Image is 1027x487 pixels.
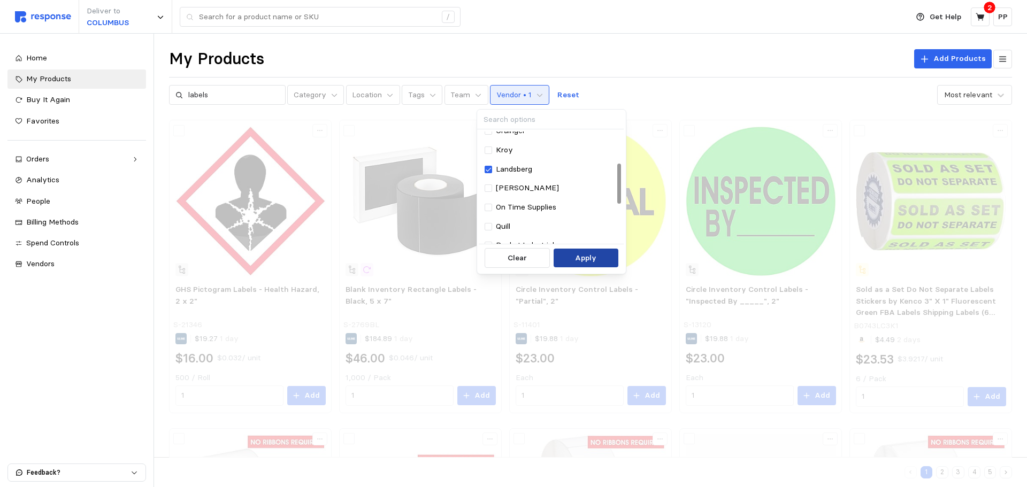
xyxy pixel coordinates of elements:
input: Search options [477,110,624,129]
button: Category [287,85,344,105]
div: / [442,11,455,24]
p: On Time Supplies [496,202,556,213]
button: Add Products [914,49,992,68]
h1: My Products [169,49,264,69]
button: Apply [554,249,618,268]
p: COLUMBUS [87,17,129,29]
input: Search for a product name or SKU [199,7,436,27]
p: Quill [496,221,510,233]
div: Most relevant [944,89,992,101]
a: Vendors [7,254,146,274]
a: Home [7,49,146,68]
p: Clear [508,252,527,264]
button: Vendor • 1 [490,85,549,105]
p: Landsberg [496,164,532,175]
a: My Products [7,69,146,89]
button: Clear [485,248,550,268]
p: Category [294,89,326,101]
p: Add Products [933,53,986,65]
a: Orders [7,150,146,169]
span: Favorites [26,116,59,126]
span: My Products [26,74,71,83]
a: Analytics [7,171,146,190]
span: Analytics [26,175,59,184]
span: People [26,196,50,206]
a: People [7,192,146,211]
p: Apply [575,252,596,264]
p: Grainger [496,125,525,137]
p: Rocket Industrial [496,239,554,251]
p: Team [450,89,470,101]
a: Buy It Again [7,90,146,110]
span: Billing Methods [26,217,79,227]
button: Get Help [910,7,968,27]
span: Buy It Again [26,95,70,104]
p: Deliver to [87,5,129,17]
p: Reset [557,89,579,101]
button: PP [993,7,1012,26]
a: Billing Methods [7,213,146,232]
p: Vendor • 1 [496,89,532,101]
button: Reset [551,85,586,105]
button: Tags [402,85,442,105]
p: [PERSON_NAME] [496,182,559,194]
img: svg%3e [15,11,71,22]
button: Feedback? [8,464,145,481]
a: Spend Controls [7,234,146,253]
span: Spend Controls [26,238,79,248]
p: Get Help [930,11,961,23]
div: Orders [26,153,127,165]
p: Kroy [496,144,513,156]
p: 2 [987,2,992,13]
p: PP [998,11,1008,23]
p: Feedback? [27,468,131,477]
button: Location [346,85,400,105]
p: Location [352,89,382,101]
a: Favorites [7,112,146,131]
button: Team [444,85,488,105]
span: Vendors [26,259,55,268]
input: Search [188,86,279,105]
p: Tags [408,89,425,101]
span: Home [26,53,47,63]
